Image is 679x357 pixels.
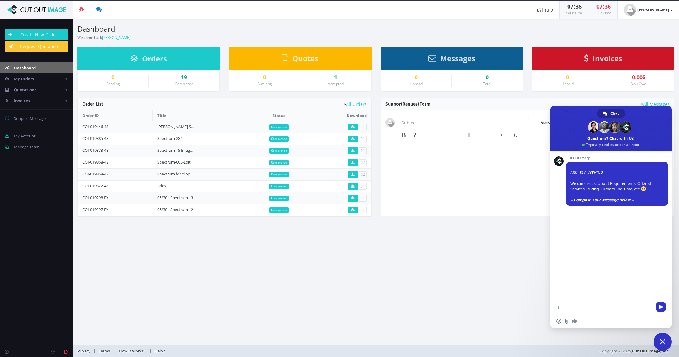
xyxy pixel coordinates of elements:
a: COI-019297-FX [82,207,109,212]
a: 05/30 - Spectrum - 3 [157,195,193,200]
a: Terms [96,348,113,354]
span: Request [402,101,419,107]
div: 0.00$ [608,75,670,81]
span: Chat [610,109,619,118]
small: Your Time [566,10,583,16]
span: Completed [269,160,289,165]
a: Cut Out Image, Inc. [632,348,670,354]
a: Privacy [77,348,93,354]
span: My Orders [14,76,34,81]
span: Insert an emoji [556,319,561,324]
span: Completed [269,148,289,154]
span: 07 [596,3,603,10]
iframe: Rich Text Area. Press ALT-F9 for menu. Press ALT-F10 for toolbar. Press ALT-0 for help [398,140,669,187]
input: Subject [398,118,529,127]
div: Bold [399,131,409,139]
div: Numbered list [476,131,487,139]
span: Copyright © 2025, [599,348,670,354]
img: user_default.jpg [624,4,636,16]
span: General Query [541,118,661,126]
small: You Owe [631,81,646,86]
a: COI-019446-48 [82,124,108,129]
div: Italic [409,131,420,139]
span: Order List [82,101,103,107]
span: How It Works? [119,348,145,354]
a: COI-019298-FX [82,195,109,200]
small: Completed [175,81,193,86]
a: How It Works? [115,348,149,354]
a: 05/30 - Spectrum - 2 [157,207,193,212]
small: Pending [106,81,120,86]
th: Order ID [78,110,153,121]
a: Close chat [654,333,672,351]
a: [PERSON_NAME] [102,35,131,40]
span: Send [656,302,666,312]
div: 0 [456,75,518,81]
span: 07 [567,3,573,10]
small: Unread [410,81,423,86]
div: Bullet list [465,131,476,139]
span: Completed [269,124,289,130]
a: 0 [385,75,447,81]
a: Adey [157,183,166,189]
div: Justify [454,131,465,139]
div: | | | [77,345,475,357]
img: user_default.jpg [385,118,395,127]
a: 0 [234,75,295,81]
a: Spectrum for clipping 4 [157,171,199,177]
a: 0 [82,75,144,81]
span: : [573,3,575,10]
a: Intro [531,1,559,19]
span: 36 [605,3,611,10]
a: Help? [151,348,168,354]
img: Cut Out Image [5,5,68,14]
span: Quotations [14,87,36,92]
span: 36 [575,3,582,10]
a: COI-019322-48 [82,183,108,189]
th: Download [309,110,371,121]
span: Orders [142,54,167,64]
span: My Account [14,133,36,139]
span: Messages [440,53,475,63]
a: Request Quotation [5,41,68,52]
a: Spectrum-284 [157,136,182,141]
span: Cut Out Image [566,156,668,160]
a: Spectrum-605-Edit [157,159,191,165]
span: Invoices [592,53,622,63]
a: COI-019358-48 [82,171,108,177]
a: Orders [130,57,167,63]
span: Quotes [292,53,318,63]
th: Status [249,110,309,121]
a: COI-019385-48 [82,136,108,141]
a: All Messages [641,102,670,106]
h3: Dashboard [77,25,372,33]
div: Align right [443,131,454,139]
div: Align left [421,131,432,139]
span: Support Messages [14,116,47,121]
span: Support Form [385,101,431,107]
div: Align center [432,131,443,139]
small: Awaiting [257,81,272,86]
span: Manage Team [14,144,39,150]
a: 0 [537,75,599,81]
a: Invoices [584,57,622,62]
a: 1 [305,75,367,81]
a: COI-019368-48 [82,159,108,165]
a: Messages [428,57,475,62]
textarea: Compose your message... [556,299,654,314]
a: All Orders [344,102,367,106]
a: Chat [597,109,625,118]
div: Decrease indent [487,131,498,139]
span: Completed [269,196,289,201]
th: Title [153,110,249,121]
a: 19 [153,75,215,81]
span: -- Compose Your Message Below -- [570,197,634,203]
span: Dashboard [14,65,36,71]
div: Increase indent [498,131,509,139]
